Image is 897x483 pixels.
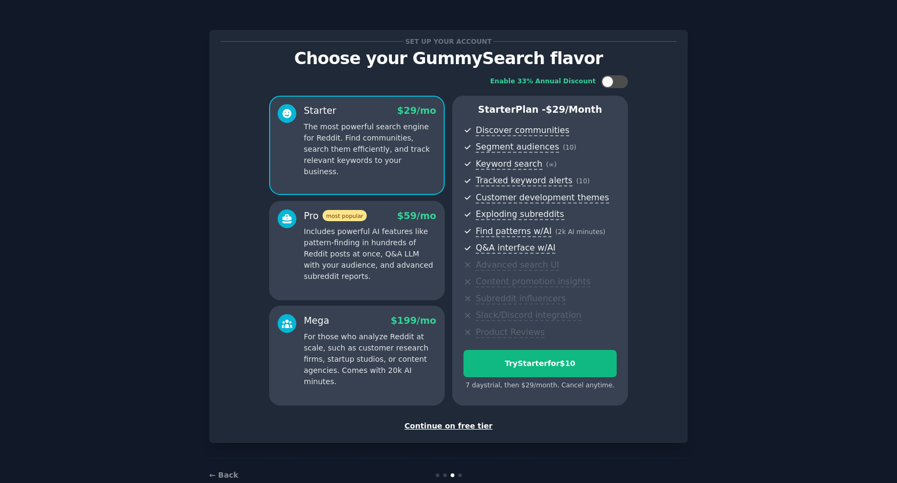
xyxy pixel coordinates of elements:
span: Customer development themes [476,192,609,204]
p: Includes powerful AI features like pattern-finding in hundreds of Reddit posts at once, Q&A LLM w... [304,226,436,282]
span: Advanced search UI [476,260,559,271]
span: Tracked keyword alerts [476,175,572,186]
span: $ 199 /mo [391,315,436,326]
span: ( ∞ ) [546,161,557,168]
span: ( 2k AI minutes ) [555,228,605,236]
span: Segment audiences [476,142,559,153]
p: For those who analyze Reddit at scale, such as customer research firms, startup studios, or conte... [304,331,436,387]
span: Product Reviews [476,327,545,338]
span: most popular [322,210,367,221]
div: Enable 33% Annual Discount [490,77,596,87]
div: Try Starter for $10 [464,358,616,369]
span: ( 10 ) [563,144,576,151]
span: Slack/Discord integration [476,310,581,321]
span: Keyword search [476,159,542,170]
p: Starter Plan - [463,103,617,116]
span: ( 10 ) [576,177,589,185]
a: ← Back [209,471,238,479]
span: Discover communities [476,125,569,136]
span: Q&A interface w/AI [476,243,555,254]
div: Mega [304,314,329,328]
span: $ 59 /mo [397,211,436,221]
div: Pro [304,209,367,223]
div: Starter [304,104,336,118]
span: Set up your account [404,36,494,47]
span: Exploding subreddits [476,209,564,220]
div: 7 days trial, then $ 29 /month . Cancel anytime. [463,381,617,391]
span: Find patterns w/AI [476,226,552,237]
p: The most powerful search engine for Reddit. Find communities, search them efficiently, and track ... [304,121,436,177]
span: $ 29 /month [546,104,602,115]
p: Choose your GummySearch flavor [221,49,676,68]
button: TryStarterfor$10 [463,350,617,377]
div: Continue on free tier [221,420,676,432]
span: Subreddit influencers [476,293,565,305]
span: $ 29 /mo [397,105,436,116]
span: Content promotion insights [476,276,591,287]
